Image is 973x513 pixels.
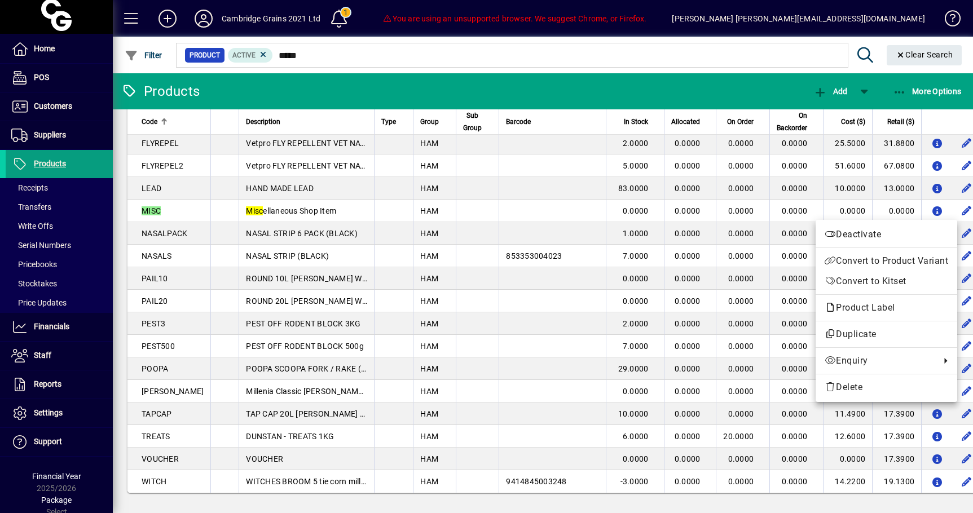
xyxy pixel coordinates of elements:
span: Enquiry [825,354,935,368]
span: Convert to Product Variant [825,254,948,268]
span: Deactivate [825,228,948,241]
span: Convert to Kitset [825,275,948,288]
button: Deactivate product [816,224,957,245]
span: Product Label [825,302,901,313]
span: Delete [825,381,948,394]
span: Duplicate [825,328,948,341]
